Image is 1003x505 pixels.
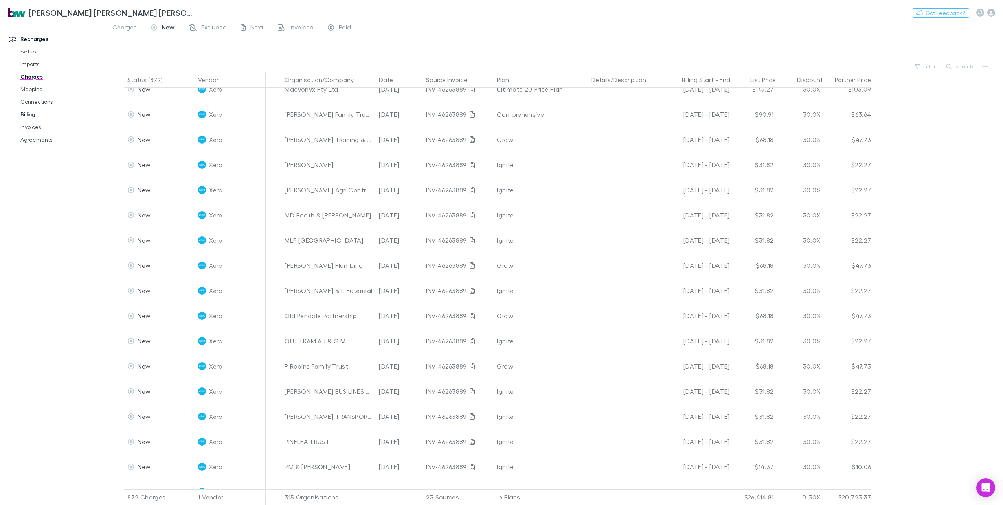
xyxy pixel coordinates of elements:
div: Grow [497,354,585,379]
div: Comprehensive [497,102,585,127]
button: Discount [797,72,832,88]
div: [DATE] - [DATE] [662,77,729,102]
div: P Robins Family Trust [285,354,373,379]
img: Xero's Logo [198,111,206,118]
img: Xero's Logo [198,236,206,244]
a: Charges [13,70,110,83]
div: INV-46263889 [426,303,490,328]
div: INV-46263889 [426,379,490,404]
span: Xero [209,429,222,454]
div: INV-46263889 [426,228,490,253]
button: Plan [497,72,518,88]
div: [DATE] [376,379,423,404]
span: Next [250,23,264,33]
div: $22.27 [824,152,871,177]
div: PM & [PERSON_NAME] [285,454,373,479]
div: INV-46263889 [426,328,490,354]
div: $20,723.37 [824,489,871,505]
div: $68.18 [729,253,777,278]
div: 30.0% [777,177,824,203]
span: New [138,161,151,168]
div: $47.73 [824,354,871,379]
div: Ignite [497,203,585,228]
div: [DATE] - [DATE] [662,253,729,278]
div: Grow [497,303,585,328]
span: New [138,211,151,219]
div: Old Pendale Partnership [285,303,373,328]
div: [DATE] [376,354,423,379]
img: Xero's Logo [198,337,206,345]
img: Xero's Logo [198,362,206,370]
div: 30.0% [777,278,824,303]
span: Xero [209,102,222,127]
div: INV-46263889 [426,253,490,278]
div: INV-46263889 [426,77,490,102]
div: $22.27 [824,379,871,404]
a: Billing [13,108,110,121]
div: 16 Plans [494,489,588,505]
a: Recharges [2,33,110,45]
div: [PERSON_NAME] [285,152,373,177]
div: Open Intercom Messenger [976,478,995,497]
img: Xero's Logo [198,438,206,446]
div: Ignite [497,228,585,253]
div: [DATE] - [DATE] [662,379,729,404]
div: INV-46263889 [426,479,490,505]
div: [DATE] - [DATE] [662,328,729,354]
span: New [138,262,151,269]
span: Invoiced [290,23,314,33]
div: [DATE] [376,404,423,429]
div: [DATE] [376,303,423,328]
span: New [138,236,151,244]
div: INV-46263889 [426,203,490,228]
span: New [138,136,151,143]
button: Source Invoice [426,72,477,88]
button: Partner Price [835,72,880,88]
div: 30.0% [777,77,824,102]
div: $15.81 [824,479,871,505]
span: Xero [209,77,222,102]
div: $31.82 [729,278,777,303]
div: [PERSON_NAME] Family Trust t/a Bedzz of [GEOGRAPHIC_DATA] [285,102,373,127]
span: Xero [209,228,222,253]
span: Xero [209,127,222,152]
a: [PERSON_NAME] [PERSON_NAME] [PERSON_NAME] Partners [3,3,200,22]
span: Xero [209,354,222,379]
div: $10.06 [824,454,871,479]
div: - [662,72,738,88]
div: $31.82 [729,203,777,228]
div: INV-46263889 [426,354,490,379]
div: [DATE] - [DATE] [662,278,729,303]
div: $31.82 [729,177,777,203]
span: New [162,23,175,33]
div: INV-46263889 [426,177,490,203]
div: [DATE] - [DATE] [662,354,729,379]
button: Filter [911,62,941,71]
div: 30.0% [777,253,824,278]
span: New [138,287,151,294]
span: Xero [209,152,222,177]
div: [DATE] - [DATE] [662,127,729,152]
div: [DATE] - [DATE] [662,479,729,505]
div: Ultimate 20 Price Plan [497,77,585,102]
button: List Price [750,72,785,88]
div: $31.82 [729,404,777,429]
a: Setup [13,45,110,58]
img: Xero's Logo [198,136,206,144]
div: $47.73 [824,303,871,328]
div: [DATE] [376,454,423,479]
div: $63.64 [824,102,871,127]
img: Xero's Logo [198,85,206,93]
button: Got Feedback? [912,8,970,18]
span: Xero [209,379,222,404]
div: 30.0% [777,228,824,253]
div: $68.18 [729,354,777,379]
div: 30.0% [777,102,824,127]
span: New [138,438,151,445]
div: $26,414.81 [729,489,777,505]
div: 0-30% [777,489,824,505]
div: $14.37 [729,454,777,479]
div: MD Booth & [PERSON_NAME] [285,203,373,228]
div: Ignite [497,454,585,479]
span: Xero [209,479,222,505]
